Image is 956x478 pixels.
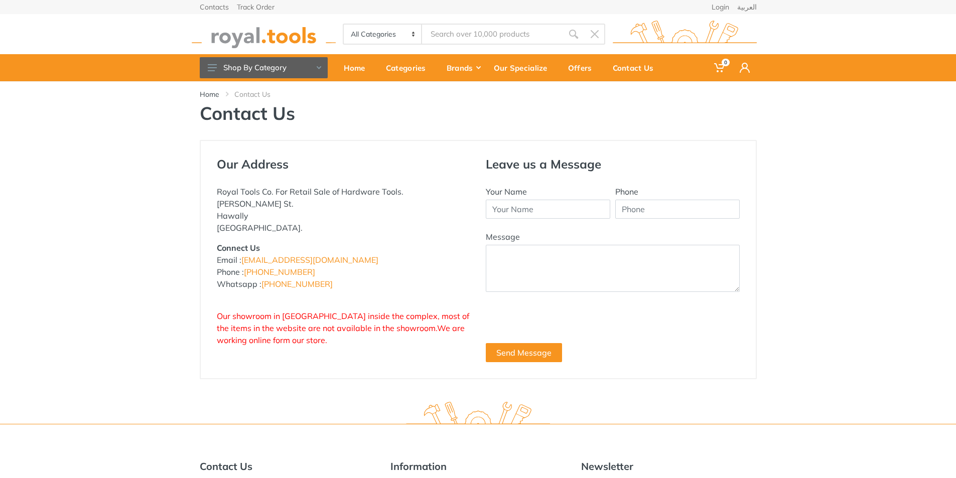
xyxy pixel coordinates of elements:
[234,89,286,99] li: Contact Us
[613,21,757,48] img: royal.tools Logo
[581,460,757,472] h5: Newsletter
[337,54,379,81] a: Home
[440,57,487,78] div: Brands
[722,59,730,66] span: 0
[217,243,260,253] strong: Connect Us
[344,25,423,44] select: Category
[261,279,333,289] a: [PHONE_NUMBER]
[486,304,638,343] iframe: reCAPTCHA
[200,4,229,11] a: Contacts
[217,311,469,345] span: Our showroom in [GEOGRAPHIC_DATA] inside the complex, most of the items in the website are not av...
[486,343,562,362] button: Send Message
[487,54,561,81] a: Our Specialize
[200,460,375,472] h5: Contact Us
[561,57,606,78] div: Offers
[615,186,638,198] label: Phone
[737,4,757,11] a: العربية
[707,54,733,81] a: 0
[379,57,440,78] div: Categories
[192,21,336,48] img: royal.tools Logo
[200,89,219,99] a: Home
[200,89,757,99] nav: breadcrumb
[379,54,440,81] a: Categories
[561,54,606,81] a: Offers
[217,157,471,172] h4: Our Address
[217,186,471,234] p: Royal Tools Co. For Retail Sale of Hardware Tools. [PERSON_NAME] St. Hawally [GEOGRAPHIC_DATA].
[237,4,275,11] a: Track Order
[487,57,561,78] div: Our Specialize
[486,231,520,243] label: Message
[486,200,610,219] input: Your Name
[200,102,757,124] h1: Contact Us
[406,402,550,429] img: royal.tools Logo
[606,54,667,81] a: Contact Us
[241,255,378,265] a: [EMAIL_ADDRESS][DOMAIN_NAME]
[486,186,527,198] label: Your Name
[200,57,328,78] button: Shop By Category
[486,157,740,172] h4: Leave us a Message
[217,242,471,290] p: Email : Phone : Whatsapp :
[422,24,563,45] input: Site search
[606,57,667,78] div: Contact Us
[337,57,379,78] div: Home
[712,4,729,11] a: Login
[390,460,566,472] h5: Information
[615,200,740,219] input: Phone
[244,267,315,277] a: [PHONE_NUMBER]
